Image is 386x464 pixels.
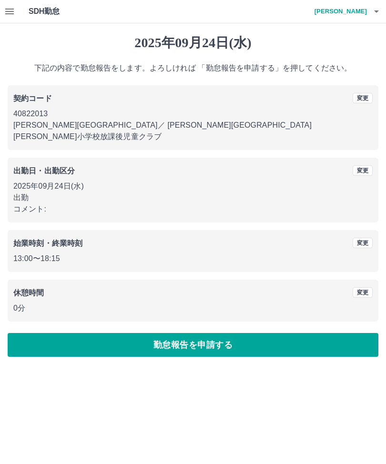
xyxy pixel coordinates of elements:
[8,62,378,74] p: 下記の内容で勤怠報告をします。よろしければ 「勤怠報告を申請する」を押してください。
[13,108,373,120] p: 40822013
[13,94,52,102] b: 契約コード
[13,181,373,192] p: 2025年09月24日(水)
[353,165,373,176] button: 変更
[13,289,44,297] b: 休憩時間
[353,287,373,298] button: 変更
[13,253,373,264] p: 13:00 〜 18:15
[8,35,378,51] h1: 2025年09月24日(水)
[8,333,378,357] button: 勤怠報告を申請する
[353,93,373,103] button: 変更
[353,238,373,248] button: 変更
[13,203,373,215] p: コメント:
[13,192,373,203] p: 出勤
[13,239,82,247] b: 始業時刻・終業時刻
[13,167,75,175] b: 出勤日・出勤区分
[13,303,373,314] p: 0分
[13,120,373,142] p: [PERSON_NAME][GEOGRAPHIC_DATA] ／ [PERSON_NAME][GEOGRAPHIC_DATA][PERSON_NAME]小学校放課後児童クラブ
